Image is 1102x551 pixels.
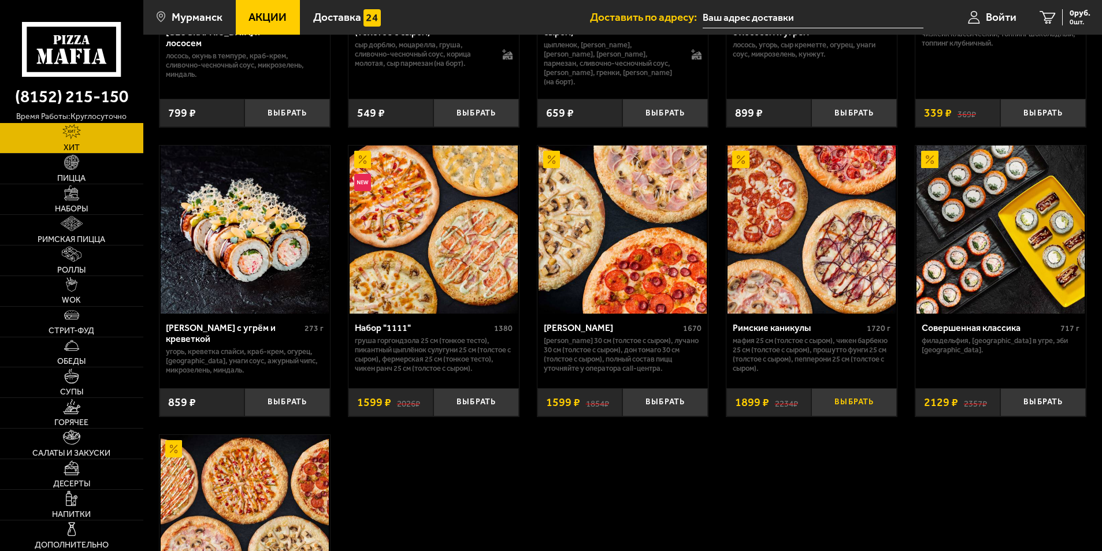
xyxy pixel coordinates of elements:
[1000,388,1086,416] button: Выбрать
[1070,18,1090,25] span: 0 шт.
[544,336,702,373] p: [PERSON_NAME] 30 см (толстое с сыром), Лучано 30 см (толстое с сыром), Дон Томаго 30 см (толстое ...
[964,397,987,408] s: 2357 ₽
[433,388,519,416] button: Выбрать
[986,12,1016,23] span: Войти
[168,397,196,408] span: 859 ₽
[733,322,864,333] div: Римские каникулы
[622,99,708,127] button: Выбрать
[726,146,897,314] a: АкционныйРимские каникулы
[355,40,491,68] p: сыр дорблю, моцарелла, груша, сливочно-чесночный соус, корица молотая, сыр пармезан (на борт).
[354,174,372,191] img: Новинка
[917,146,1085,314] img: Совершенная классика
[924,397,958,408] span: 2129 ₽
[38,236,105,244] span: Римская пицца
[546,397,580,408] span: 1599 ₽
[397,397,420,408] s: 2026 ₽
[166,322,302,344] div: [PERSON_NAME] с угрём и креветкой
[244,99,330,127] button: Выбрать
[248,12,287,23] span: Акции
[915,146,1086,314] a: АкционныйСовершенная классика
[921,151,938,168] img: Акционный
[357,107,385,119] span: 549 ₽
[703,7,923,28] input: Ваш адрес доставки
[735,107,763,119] span: 899 ₽
[355,322,491,333] div: Набор "1111"
[544,40,680,86] p: цыпленок, [PERSON_NAME], [PERSON_NAME], [PERSON_NAME], пармезан, сливочно-чесночный соус, [PERSON...
[494,323,513,333] span: 1380
[586,397,609,408] s: 1854 ₽
[354,151,372,168] img: Акционный
[775,397,798,408] s: 2234 ₽
[168,107,196,119] span: 799 ₽
[53,480,90,488] span: Десерты
[922,322,1058,333] div: Совершенная классика
[32,449,110,457] span: Салаты и закуски
[355,336,513,373] p: Груша горгондзола 25 см (тонкое тесто), Пикантный цыплёнок сулугуни 25 см (толстое с сыром), Ферм...
[172,12,222,23] span: Мурманск
[544,322,680,333] div: [PERSON_NAME]
[922,336,1079,355] p: Филадельфия, [GEOGRAPHIC_DATA] в угре, Эби [GEOGRAPHIC_DATA].
[57,358,86,366] span: Обеды
[305,323,324,333] span: 273 г
[622,388,708,416] button: Выбрать
[60,388,83,396] span: Супы
[57,174,86,183] span: Пицца
[159,146,330,314] a: Ролл Калипсо с угрём и креветкой
[590,12,703,23] span: Доставить по адресу:
[166,51,324,79] p: лосось, окунь в темпуре, краб-крем, сливочно-чесночный соус, микрозелень, миндаль.
[62,296,81,304] span: WOK
[52,511,91,519] span: Напитки
[683,323,702,333] span: 1670
[922,29,1079,48] p: Чизкейк классический, топпинг шоколадный, топпинг клубничный.
[732,151,749,168] img: Акционный
[867,323,890,333] span: 1720 г
[64,144,80,152] span: Хит
[244,388,330,416] button: Выбрать
[1000,99,1086,127] button: Выбрать
[546,107,574,119] span: 659 ₽
[1070,9,1090,17] span: 0 руб.
[958,107,976,119] s: 369 ₽
[433,99,519,127] button: Выбрать
[49,327,94,335] span: Стрит-фуд
[166,347,324,375] p: угорь, креветка спайси, краб-крем, огурец, [GEOGRAPHIC_DATA], унаги соус, ажурный чипс, микрозеле...
[543,151,561,168] img: Акционный
[165,440,183,457] img: Акционный
[35,541,109,549] span: Дополнительно
[313,12,361,23] span: Доставка
[733,40,890,59] p: лосось, угорь, Сыр креметте, огурец, унаги соус, микрозелень, кунжут.
[161,146,329,314] img: Ролл Калипсо с угрём и креветкой
[811,99,897,127] button: Выбрать
[811,388,897,416] button: Выбрать
[350,146,518,314] img: Набор "1111"
[348,146,519,314] a: АкционныйНовинкаНабор "1111"
[924,107,952,119] span: 339 ₽
[1060,323,1079,333] span: 717 г
[539,146,707,314] img: Хет Трик
[57,266,86,274] span: Роллы
[357,397,391,408] span: 1599 ₽
[537,146,708,314] a: АкционныйХет Трик
[728,146,896,314] img: Римские каникулы
[735,397,769,408] span: 1899 ₽
[55,205,88,213] span: Наборы
[363,9,381,27] img: 15daf4d41897b9f0e9f617042186c801.svg
[54,419,88,427] span: Горячее
[733,336,890,373] p: Мафия 25 см (толстое с сыром), Чикен Барбекю 25 см (толстое с сыром), Прошутто Фунги 25 см (толст...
